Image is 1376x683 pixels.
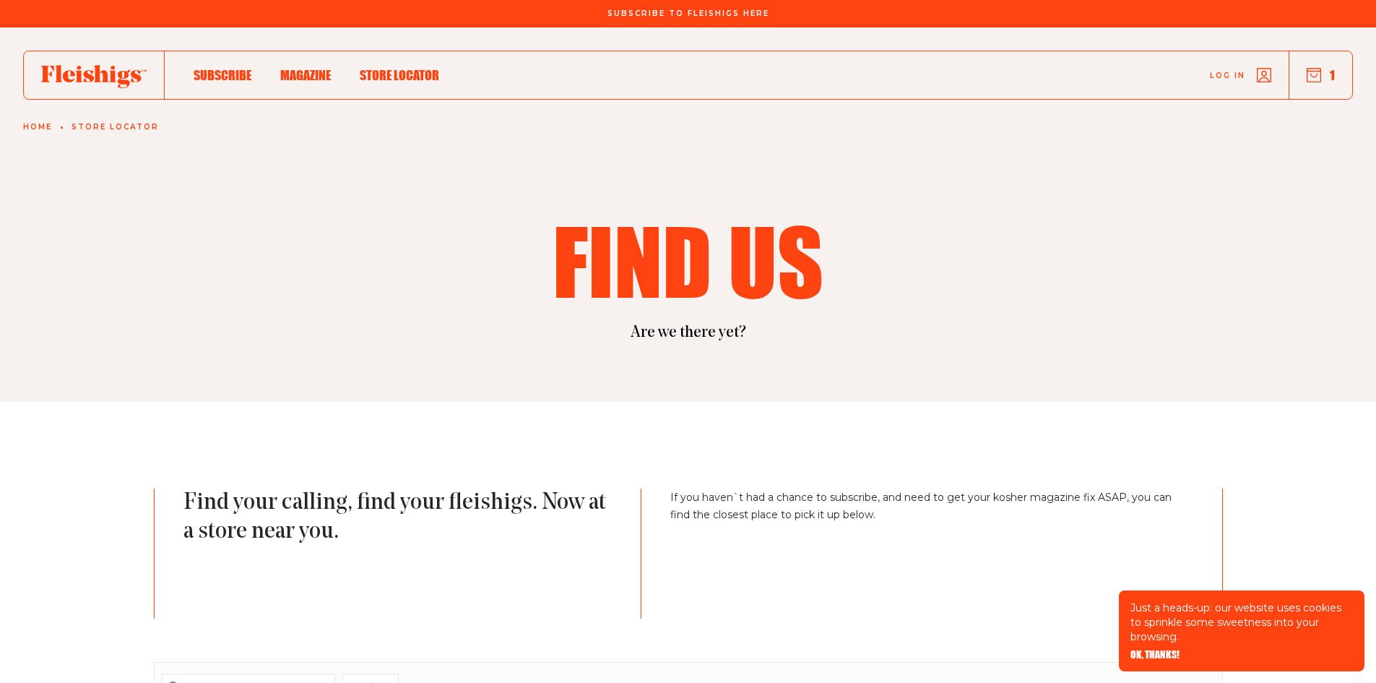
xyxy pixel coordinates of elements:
[154,322,1223,344] p: Are we there yet?
[1130,650,1180,660] button: OK, THANKS!
[183,489,613,619] p: Find your calling, find your fleishigs. Now at a store near you.
[72,123,159,132] a: Store locator
[607,9,769,18] span: Subscribe To Fleishigs Here
[670,489,1193,619] p: If you haven`t had a chance to subscribe, and need to get your kosher magazine fix ASAP, you can ...
[23,123,52,132] a: Home
[376,215,1000,305] h1: Find us
[1307,67,1335,83] button: 1
[605,9,772,17] a: Subscribe To Fleishigs Here
[280,65,331,85] a: Magazine
[1130,601,1353,644] p: Just a heads-up: our website uses cookies to sprinkle some sweetness into your browsing.
[1210,70,1245,81] span: Log in
[194,67,251,83] span: Subscribe
[280,67,331,83] span: Magazine
[1210,68,1271,82] a: Log in
[194,65,251,85] a: Subscribe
